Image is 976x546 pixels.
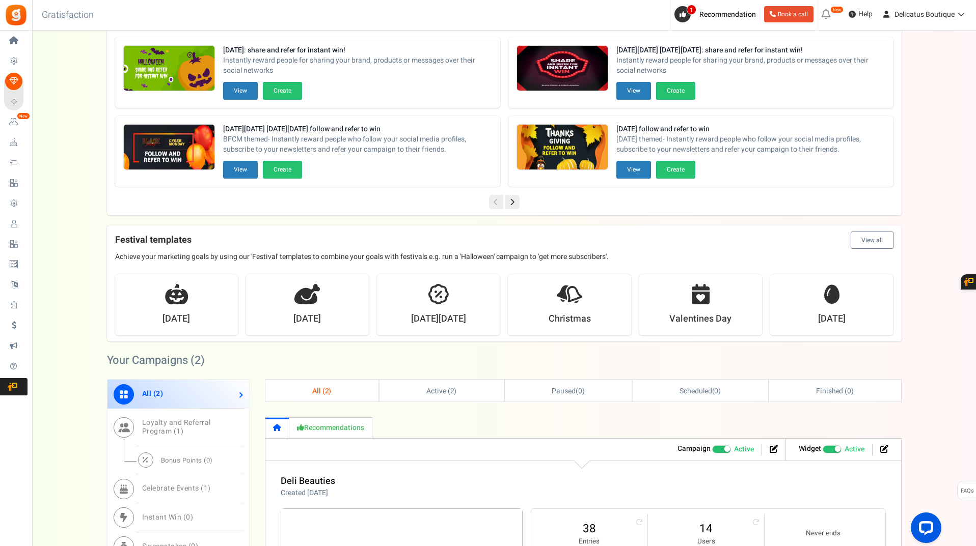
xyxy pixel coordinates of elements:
[775,529,871,538] small: Never ends
[223,82,258,100] button: View
[674,6,760,22] a: 1 Recommendation
[669,312,731,326] strong: Valentines Day
[791,444,873,455] li: Widget activated
[115,232,893,249] h4: Festival templates
[281,488,335,498] p: Created [DATE]
[4,113,28,131] a: New
[223,55,492,76] span: Instantly reward people for sharing your brand, products or messages over their social networks
[552,386,585,396] span: ( )
[142,512,194,523] span: Instant Win ( )
[830,6,844,13] em: New
[186,512,191,523] span: 0
[616,134,885,155] span: [DATE] themed- Instantly reward people who follow your social media profiles, subscribe to your n...
[818,312,846,326] strong: [DATE]
[799,443,821,454] strong: Widget
[223,124,492,134] strong: [DATE][DATE] [DATE][DATE] follow and refer to win
[851,232,893,249] button: View all
[687,5,696,15] span: 1
[616,124,885,134] strong: [DATE] follow and refer to win
[847,386,851,396] span: 0
[223,45,492,55] strong: [DATE]: share and refer for instant win!
[656,161,695,179] button: Create
[281,474,335,488] a: Deli Beauties
[124,125,214,170] img: Recommended Campaigns
[845,6,877,22] a: Help
[195,352,201,368] span: 2
[142,417,211,437] span: Loyalty and Referral Program ( )
[156,388,160,399] span: 2
[5,4,28,26] img: Gratisfaction
[31,5,105,25] h3: Gratisfaction
[450,386,454,396] span: 2
[161,455,213,465] span: Bonus Points ( )
[541,521,637,537] a: 38
[223,134,492,155] span: BFCM themed- Instantly reward people who follow your social media profiles, subscribe to your new...
[263,82,302,100] button: Create
[680,386,712,396] span: Scheduled
[734,444,754,454] span: Active
[960,481,974,501] span: FAQs
[142,388,164,399] span: All ( )
[17,112,30,120] em: New
[115,252,893,262] p: Achieve your marketing goals by using our 'Festival' templates to combine your goals with festiva...
[517,46,608,92] img: Recommended Campaigns
[616,45,885,55] strong: [DATE][DATE] [DATE][DATE]: share and refer for instant win!
[894,9,955,20] span: Delicatus Boutique
[411,312,466,326] strong: [DATE][DATE]
[549,312,591,326] strong: Christmas
[517,125,608,170] img: Recommended Campaigns
[714,386,718,396] span: 0
[552,386,576,396] span: Paused
[204,483,208,494] span: 1
[176,426,181,437] span: 1
[263,161,302,179] button: Create
[223,161,258,179] button: View
[680,386,721,396] span: ( )
[616,55,885,76] span: Instantly reward people for sharing your brand, products or messages over their social networks
[616,161,651,179] button: View
[845,444,864,454] span: Active
[699,9,756,20] span: Recommendation
[658,521,754,537] a: 14
[206,455,210,465] span: 0
[616,82,651,100] button: View
[162,312,190,326] strong: [DATE]
[293,312,321,326] strong: [DATE]
[142,483,211,494] span: Celebrate Events ( )
[656,82,695,100] button: Create
[677,443,711,454] strong: Campaign
[312,386,332,396] span: All ( )
[426,386,457,396] span: Active ( )
[325,386,329,396] span: 2
[856,9,873,19] span: Help
[816,386,854,396] span: Finished ( )
[107,355,205,365] h2: Your Campaigns ( )
[289,417,372,438] a: Recommendations
[124,46,214,92] img: Recommended Campaigns
[764,6,814,22] a: Book a call
[578,386,582,396] span: 0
